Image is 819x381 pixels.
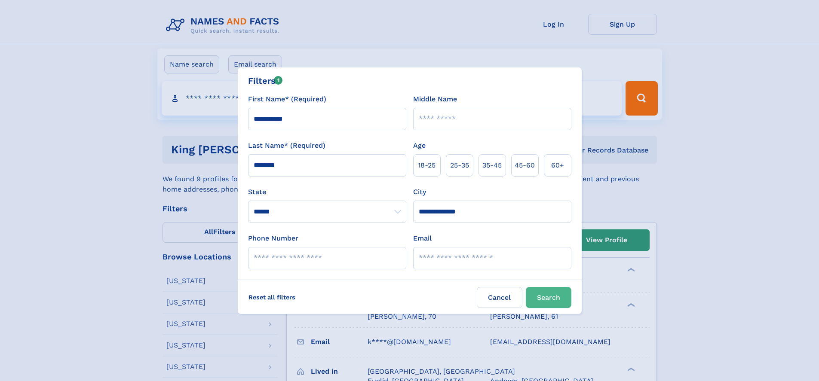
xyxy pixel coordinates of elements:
[243,287,301,308] label: Reset all filters
[526,287,571,308] button: Search
[248,233,298,244] label: Phone Number
[477,287,522,308] label: Cancel
[248,140,325,151] label: Last Name* (Required)
[418,160,436,171] span: 18‑25
[450,160,469,171] span: 25‑35
[248,74,283,87] div: Filters
[515,160,535,171] span: 45‑60
[413,140,426,151] label: Age
[248,187,406,197] label: State
[551,160,564,171] span: 60+
[482,160,502,171] span: 35‑45
[413,94,457,104] label: Middle Name
[413,233,432,244] label: Email
[413,187,426,197] label: City
[248,94,326,104] label: First Name* (Required)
